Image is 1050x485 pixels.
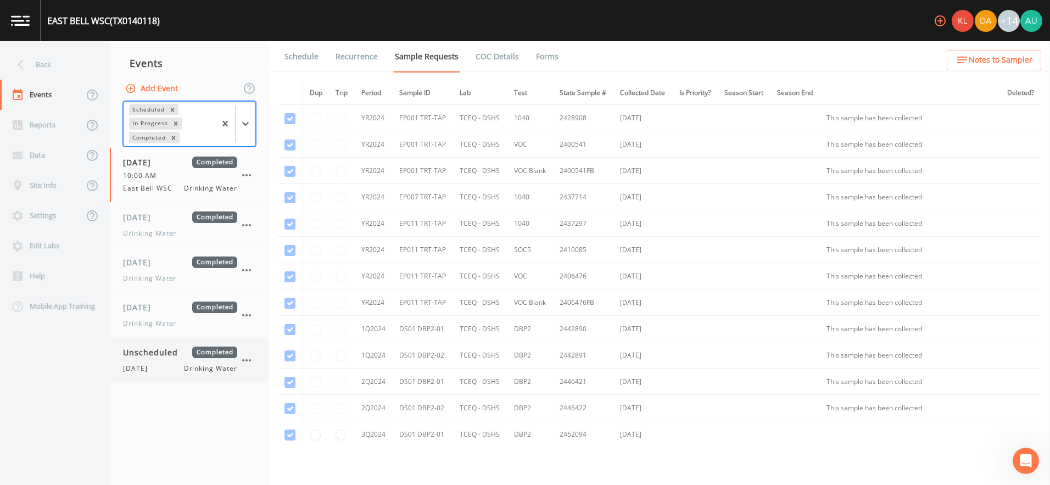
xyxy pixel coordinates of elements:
td: 2400541FB [553,158,614,184]
th: Trip [329,81,355,105]
div: Kler Teran [951,10,974,32]
td: VOC [507,263,553,289]
div: Remove Completed [167,132,180,143]
span: Drinking Water [184,183,237,193]
button: Notes to Sampler [947,50,1041,70]
td: DBP2 [507,342,553,369]
td: YR2024 [355,237,393,263]
div: +14 [998,10,1020,32]
td: [DATE] [613,158,672,184]
td: 2442890 [553,316,614,342]
td: TCEQ - DSHS [453,421,507,448]
td: This sample has been collected [820,131,1000,158]
div: Completed [129,132,167,143]
th: Season End [770,81,820,105]
td: [DATE] [613,263,672,289]
td: EP001 TRT-TAP [393,131,454,158]
div: David Weber [974,10,997,32]
td: DBP2 [507,316,553,342]
td: [DATE] [613,210,672,237]
td: EP011 TRT-TAP [393,289,454,316]
td: TCEQ - DSHS [453,289,507,316]
td: DBP2 [507,421,553,448]
td: 2437297 [553,210,614,237]
td: This sample has been collected [820,342,1000,369]
div: In Progress [129,118,170,129]
div: EAST BELL WSC (TX0140118) [47,14,160,27]
td: This sample has been collected [820,395,1000,421]
td: TCEQ - DSHS [453,369,507,395]
td: EP011 TRT-TAP [393,237,454,263]
td: YR2024 [355,263,393,289]
td: 2Q2024 [355,369,393,395]
td: YR2024 [355,184,393,210]
span: Completed [192,257,237,268]
span: Completed [192,347,237,358]
td: EP007 TRT-TAP [393,184,454,210]
span: East Bell WSC [123,183,178,193]
div: Events [110,49,269,77]
a: Recurrence [334,41,379,72]
td: This sample has been collected [820,210,1000,237]
span: Completed [192,157,237,168]
td: This sample has been collected [820,105,1000,131]
td: This sample has been collected [820,369,1000,395]
a: [DATE]CompletedDrinking Water [110,203,269,248]
div: Remove In Progress [170,118,182,129]
th: State Sample # [553,81,614,105]
td: EP011 TRT-TAP [393,263,454,289]
td: VOC [507,131,553,158]
td: [DATE] [613,131,672,158]
span: Completed [192,302,237,313]
td: DS01 DBP2-02 [393,395,454,421]
td: 2406476FB [553,289,614,316]
td: 1Q2024 [355,316,393,342]
span: [DATE] [123,157,159,168]
td: YR2024 [355,289,393,316]
span: Drinking Water [184,364,237,373]
td: EP001 TRT-TAP [393,105,454,131]
td: 2428908 [553,105,614,131]
span: 10:00 AM [123,171,163,181]
span: Drinking Water [123,274,176,283]
td: TCEQ - DSHS [453,210,507,237]
th: Is Priority? [673,81,718,105]
td: TCEQ - DSHS [453,105,507,131]
td: YR2024 [355,158,393,184]
td: This sample has been collected [820,237,1000,263]
td: DBP2 [507,369,553,395]
td: SOC5 [507,237,553,263]
td: TCEQ - DSHS [453,158,507,184]
td: DBP2 [507,395,553,421]
td: This sample has been collected [820,263,1000,289]
th: Dup [303,81,329,105]
img: logo [11,15,30,26]
td: 2437714 [553,184,614,210]
img: a84961a0472e9debc750dd08a004988d [975,10,997,32]
td: YR2024 [355,210,393,237]
span: [DATE] [123,302,159,313]
td: 2446421 [553,369,614,395]
td: DS01 DBP2-01 [393,369,454,395]
td: EP001 TRT-TAP [393,158,454,184]
td: [DATE] [613,237,672,263]
td: TCEQ - DSHS [453,131,507,158]
td: 2Q2024 [355,395,393,421]
td: DS01 DBP2-01 [393,316,454,342]
td: [DATE] [613,369,672,395]
a: Forms [534,41,560,72]
td: 2406476 [553,263,614,289]
a: COC Details [474,41,521,72]
a: Sample Requests [393,41,460,73]
iframe: Intercom live chat [1013,448,1039,474]
td: TCEQ - DSHS [453,395,507,421]
div: Remove Scheduled [166,104,178,115]
a: [DATE]CompletedDrinking Water [110,248,269,293]
span: [DATE] [123,364,154,373]
button: Add Event [123,79,182,99]
td: This sample has been collected [820,184,1000,210]
td: This sample has been collected [820,316,1000,342]
td: [DATE] [613,184,672,210]
td: YR2024 [355,131,393,158]
span: Unscheduled [123,347,186,358]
